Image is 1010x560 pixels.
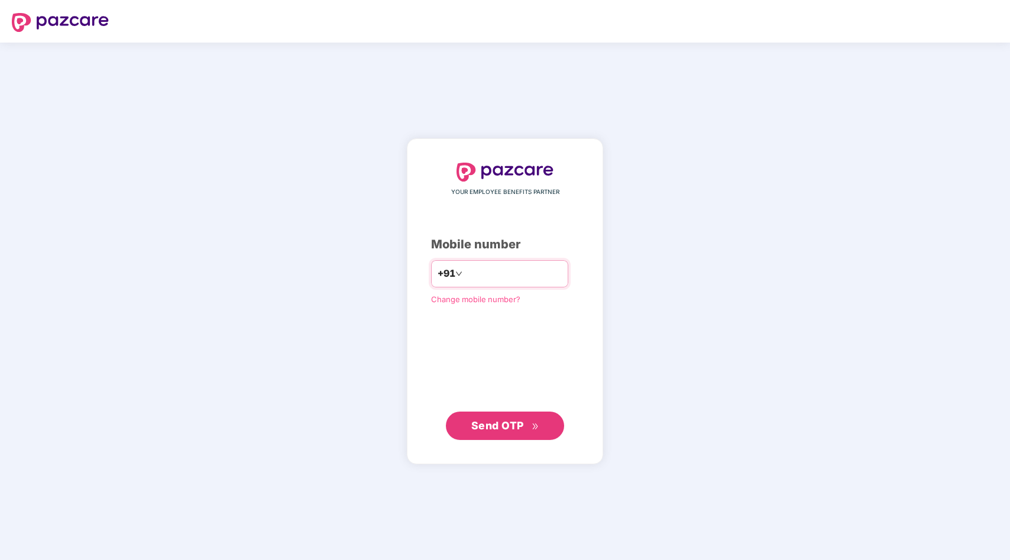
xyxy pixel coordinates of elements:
span: down [455,270,462,277]
button: Send OTPdouble-right [446,412,564,440]
img: logo [457,163,553,182]
span: double-right [532,423,539,430]
span: YOUR EMPLOYEE BENEFITS PARTNER [451,187,559,197]
img: logo [12,13,109,32]
div: Mobile number [431,235,579,254]
span: Send OTP [471,419,524,432]
a: Change mobile number? [431,294,520,304]
span: +91 [438,266,455,281]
